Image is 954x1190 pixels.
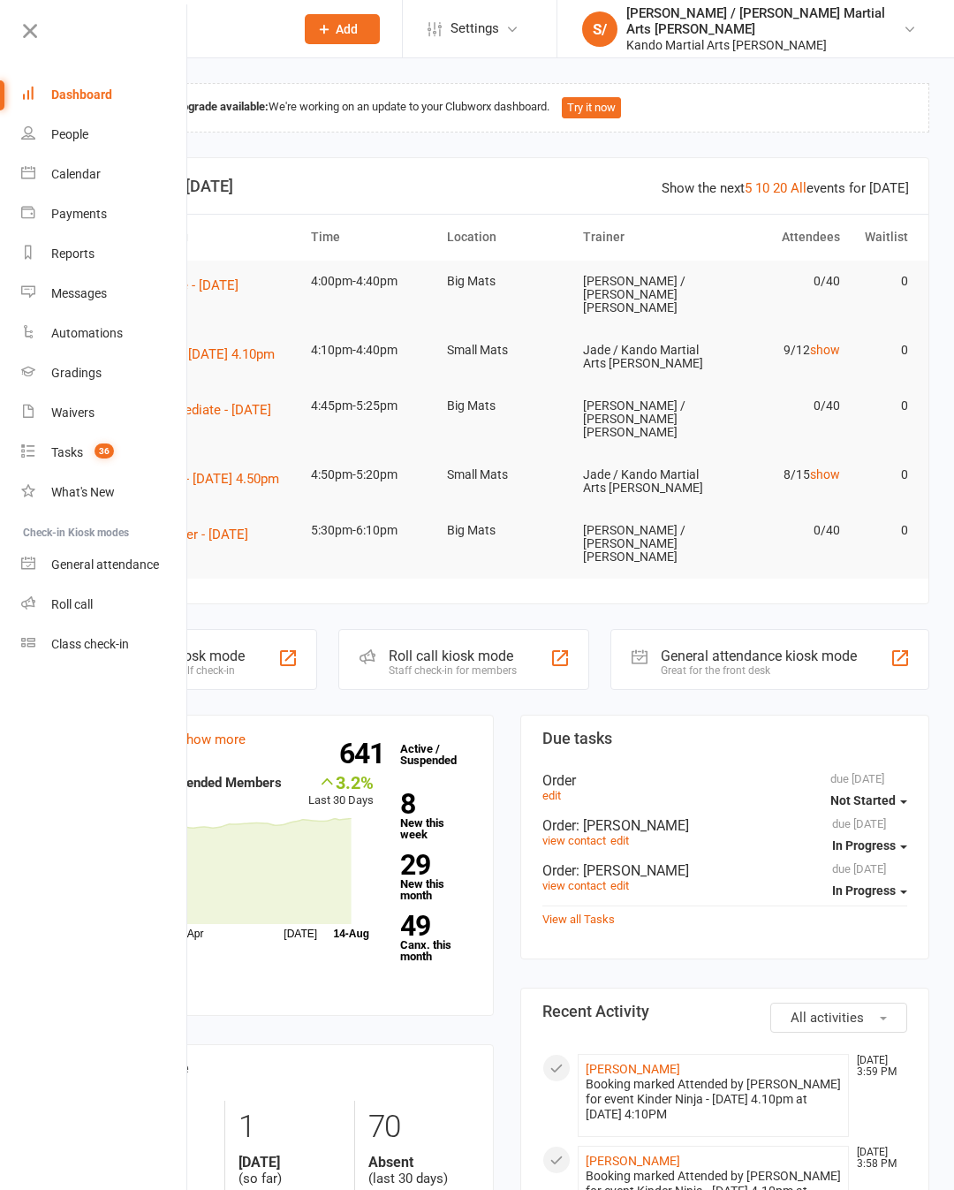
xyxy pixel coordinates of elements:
[105,178,909,195] h3: Coming up [DATE]
[51,366,102,380] div: Gradings
[755,180,769,196] a: 10
[542,862,907,879] div: Order
[21,194,188,234] a: Payments
[135,648,245,664] div: Class kiosk mode
[21,585,188,625] a: Roll call
[21,234,188,274] a: Reports
[98,215,303,260] th: Event/Booking
[21,433,188,473] a: Tasks 36
[542,817,907,834] div: Order
[575,510,711,579] td: [PERSON_NAME] / [PERSON_NAME] [PERSON_NAME]
[576,862,689,879] span: : [PERSON_NAME]
[810,467,840,481] a: show
[400,791,465,817] strong: 8
[832,883,896,898] span: In Progress
[661,664,857,677] div: Great for the front desk
[107,730,472,747] h3: Members
[21,625,188,664] a: Class kiosk mode
[575,454,711,510] td: Jade / Kando Martial Arts [PERSON_NAME]
[711,385,847,427] td: 0/40
[848,1055,906,1078] time: [DATE] 3:59 PM
[51,246,95,261] div: Reports
[542,1003,907,1020] h3: Recent Activity
[439,330,575,371] td: Small Mats
[400,913,465,939] strong: 49
[400,852,465,878] strong: 29
[51,445,83,459] div: Tasks
[439,454,575,496] td: Small Mats
[118,100,269,113] strong: Dashboard upgrade available:
[51,326,123,340] div: Automations
[21,274,188,314] a: Messages
[391,730,469,779] a: 641Active / Suspended
[576,817,689,834] span: : [PERSON_NAME]
[51,485,115,499] div: What's New
[400,791,472,840] a: 8New this week
[610,879,629,892] a: edit
[439,215,575,260] th: Location
[582,11,617,47] div: S/
[830,793,896,807] span: Not Started
[21,314,188,353] a: Automations
[106,344,287,365] button: Kinder Ninja - [DATE] 4.10pm
[51,597,93,611] div: Roll call
[336,22,358,36] span: Add
[106,468,291,489] button: Little Dragon - [DATE] 4.50pm
[610,834,629,847] a: edit
[135,664,245,677] div: Member self check-in
[51,207,107,221] div: Payments
[773,180,787,196] a: 20
[103,17,282,42] input: Search...
[848,510,916,551] td: 0
[51,557,159,572] div: General attendance
[21,353,188,393] a: Gradings
[542,789,561,802] a: edit
[586,1062,680,1076] a: [PERSON_NAME]
[339,740,391,767] strong: 641
[106,399,284,421] button: Junior Intermediate - [DATE]
[745,180,752,196] a: 5
[308,772,374,792] div: 3.2%
[303,215,439,260] th: Time
[661,648,857,664] div: General attendance kiosk mode
[238,1154,342,1171] strong: [DATE]
[439,261,575,302] td: Big Mats
[791,180,806,196] a: All
[542,772,907,789] div: Order
[848,1147,906,1170] time: [DATE] 3:58 PM
[711,330,847,371] td: 9/12
[626,37,903,53] div: Kando Martial Arts [PERSON_NAME]
[770,1003,907,1033] button: All activities
[389,664,517,677] div: Staff check-in for members
[107,775,282,791] strong: Active / Suspended Members
[400,913,472,962] a: 49Canx. this month
[51,406,95,420] div: Waivers
[575,330,711,385] td: Jade / Kando Martial Arts [PERSON_NAME]
[848,330,916,371] td: 0
[21,115,188,155] a: People
[791,1010,864,1026] span: All activities
[562,97,621,118] button: Try it now
[830,785,907,817] button: Not Started
[626,5,903,37] div: [PERSON_NAME] / [PERSON_NAME] Martial Arts [PERSON_NAME]
[662,178,909,199] div: Show the next events for [DATE]
[542,879,606,892] a: view contact
[711,454,847,496] td: 8/15
[586,1154,680,1168] a: [PERSON_NAME]
[51,87,112,102] div: Dashboard
[711,215,847,260] th: Attendees
[832,838,896,853] span: In Progress
[179,731,246,747] a: show more
[542,913,615,926] a: View all Tasks
[21,545,188,585] a: General attendance kiosk mode
[711,510,847,551] td: 0/40
[21,155,188,194] a: Calendar
[542,834,606,847] a: view contact
[95,443,114,459] span: 36
[303,330,439,371] td: 4:10pm-4:40pm
[848,261,916,302] td: 0
[106,402,271,418] span: Junior Intermediate - [DATE]
[586,1077,841,1122] div: Booking marked Attended by [PERSON_NAME] for event Kinder Ninja - [DATE] 4.10pm at [DATE] 4:10PM
[51,286,107,300] div: Messages
[238,1101,342,1154] div: 1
